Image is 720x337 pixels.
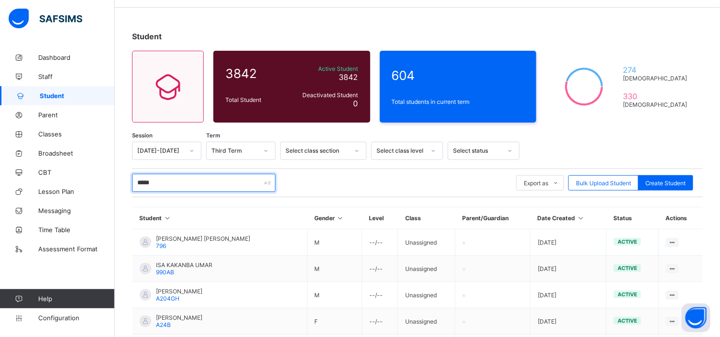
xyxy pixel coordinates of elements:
[137,147,184,155] div: [DATE]-[DATE]
[623,75,691,82] span: [DEMOGRAPHIC_DATA]
[618,317,637,324] span: active
[362,282,398,308] td: --/--
[40,92,115,100] span: Student
[156,321,171,328] span: A24B
[455,207,531,229] th: Parent/Guardian
[531,256,607,282] td: [DATE]
[531,229,607,256] td: [DATE]
[307,256,362,282] td: M
[354,99,358,108] span: 0
[223,94,288,106] div: Total Student
[225,66,286,81] span: 3842
[211,147,258,155] div: Third Term
[453,147,502,155] div: Select status
[38,188,115,195] span: Lesson Plan
[362,229,398,256] td: --/--
[38,314,114,322] span: Configuration
[392,68,525,83] span: 604
[398,282,455,308] td: Unassigned
[307,229,362,256] td: M
[156,288,202,295] span: [PERSON_NAME]
[377,147,425,155] div: Select class level
[156,295,179,302] span: A204GH
[132,132,153,139] span: Session
[618,291,637,298] span: active
[156,314,202,321] span: [PERSON_NAME]
[336,214,344,222] i: Sort in Ascending Order
[339,72,358,82] span: 3842
[392,98,525,105] span: Total students in current term
[290,91,358,99] span: Deactivated Student
[38,295,114,303] span: Help
[38,130,115,138] span: Classes
[576,180,631,187] span: Bulk Upload Student
[307,282,362,308] td: M
[682,303,710,332] button: Open asap
[531,282,607,308] td: [DATE]
[38,73,115,80] span: Staff
[9,9,82,29] img: safsims
[164,214,172,222] i: Sort in Ascending Order
[307,207,362,229] th: Gender
[133,207,308,229] th: Student
[38,111,115,119] span: Parent
[156,242,166,249] span: 796
[156,235,250,242] span: [PERSON_NAME] [PERSON_NAME]
[38,54,115,61] span: Dashboard
[38,207,115,214] span: Messaging
[362,308,398,335] td: --/--
[156,269,174,276] span: 990AB
[362,207,398,229] th: Level
[398,207,455,229] th: Class
[618,265,637,271] span: active
[623,65,691,75] span: 274
[531,308,607,335] td: [DATE]
[531,207,607,229] th: Date Created
[618,238,637,245] span: active
[38,226,115,234] span: Time Table
[524,180,548,187] span: Export as
[290,65,358,72] span: Active Student
[132,32,162,41] span: Student
[398,256,455,282] td: Unassigned
[38,149,115,157] span: Broadsheet
[38,168,115,176] span: CBT
[156,261,212,269] span: ISA KAKANBA UMAR
[577,214,585,222] i: Sort in Ascending Order
[362,256,398,282] td: --/--
[286,147,349,155] div: Select class section
[206,132,220,139] span: Term
[38,245,115,253] span: Assessment Format
[307,308,362,335] td: F
[398,229,455,256] td: Unassigned
[607,207,659,229] th: Status
[645,180,686,187] span: Create Student
[398,308,455,335] td: Unassigned
[623,101,691,108] span: [DEMOGRAPHIC_DATA]
[658,207,703,229] th: Actions
[623,91,691,101] span: 330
